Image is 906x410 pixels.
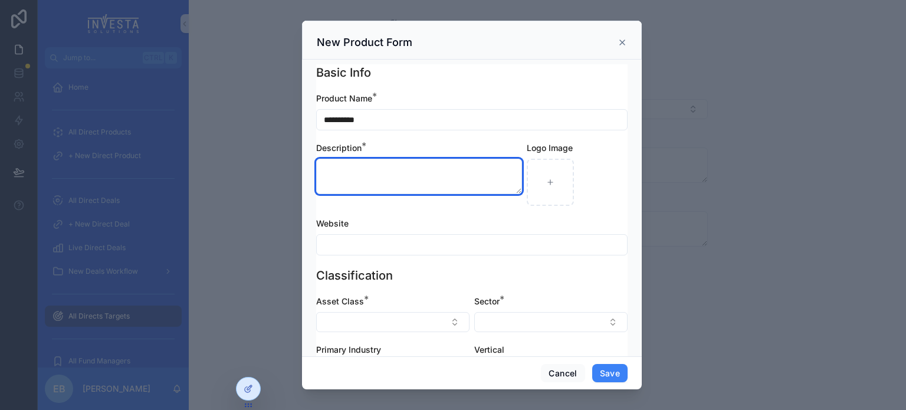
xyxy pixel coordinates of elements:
[474,296,500,306] span: Sector
[316,345,381,355] span: Primary Industry
[317,35,412,50] h3: New Product Form
[316,267,393,284] h1: Classification
[592,364,628,383] button: Save
[474,312,628,332] button: Select Button
[316,64,371,81] h1: Basic Info
[316,218,349,228] span: Website
[316,296,364,306] span: Asset Class
[527,143,573,153] span: Logo Image
[316,143,362,153] span: Description
[316,93,372,103] span: Product Name
[541,364,585,383] button: Cancel
[316,312,470,332] button: Select Button
[474,345,504,355] span: Vertical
